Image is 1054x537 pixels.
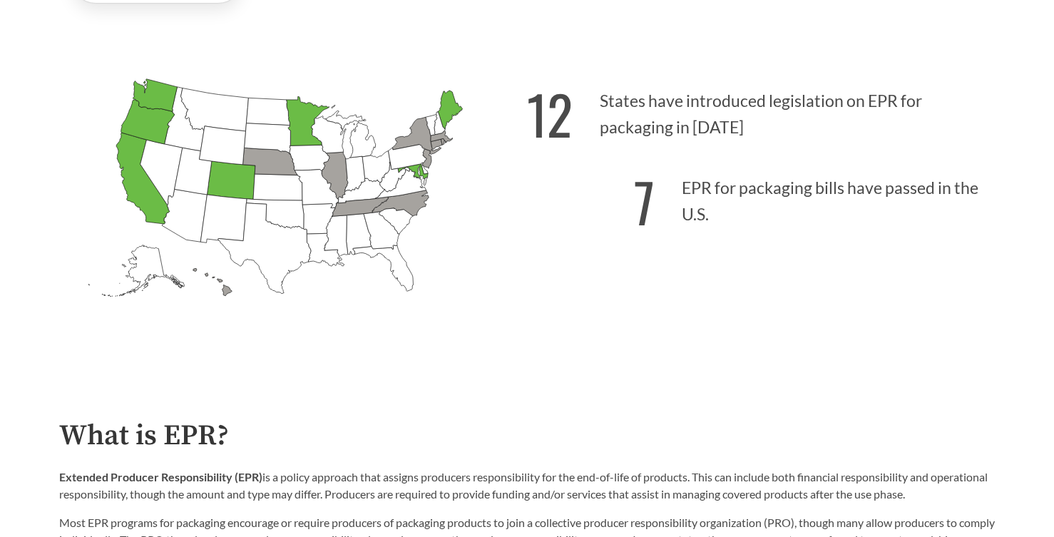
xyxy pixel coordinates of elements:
[527,153,995,241] p: EPR for packaging bills have passed in the U.S.
[527,74,573,153] strong: 12
[59,470,262,484] strong: Extended Producer Responsibility (EPR)
[59,469,995,503] p: is a policy approach that assigns producers responsibility for the end-of-life of products. This ...
[59,420,995,452] h2: What is EPR?
[634,162,655,241] strong: 7
[527,66,995,154] p: States have introduced legislation on EPR for packaging in [DATE]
